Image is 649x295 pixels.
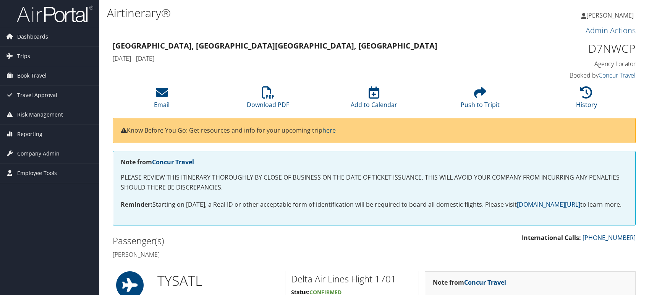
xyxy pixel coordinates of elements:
h4: Booked by [513,71,636,79]
h1: TYS ATL [157,271,280,290]
a: here [322,126,336,135]
img: airportal-logo.png [17,5,93,23]
a: Email [154,91,170,109]
span: Company Admin [17,144,60,163]
h2: Passenger(s) [113,234,369,247]
span: Risk Management [17,105,63,124]
p: Know Before You Go: Get resources and info for your upcoming trip [121,126,628,136]
h4: [DATE] - [DATE] [113,54,502,63]
a: [PERSON_NAME] [581,4,641,27]
a: Add to Calendar [351,91,397,109]
h2: Delta Air Lines Flight 1701 [291,272,413,285]
strong: Reminder: [121,200,152,209]
a: Push to Tripit [461,91,500,109]
h1: D7NWCP [513,41,636,57]
h1: Airtinerary® [107,5,463,21]
span: Reporting [17,125,42,144]
span: Book Travel [17,66,47,85]
strong: International Calls: [522,233,581,242]
span: [PERSON_NAME] [586,11,634,19]
a: Admin Actions [586,25,636,36]
span: Employee Tools [17,164,57,183]
span: Dashboards [17,27,48,46]
a: History [576,91,597,109]
strong: Note from [121,158,194,166]
strong: [GEOGRAPHIC_DATA], [GEOGRAPHIC_DATA] [GEOGRAPHIC_DATA], [GEOGRAPHIC_DATA] [113,41,437,51]
strong: Note from [433,278,506,287]
p: Starting on [DATE], a Real ID or other acceptable form of identification will be required to boar... [121,200,628,210]
a: Concur Travel [152,158,194,166]
span: Travel Approval [17,86,57,105]
h4: Agency Locator [513,60,636,68]
a: Download PDF [247,91,289,109]
a: [DOMAIN_NAME][URL] [517,200,580,209]
a: [PHONE_NUMBER] [583,233,636,242]
h4: [PERSON_NAME] [113,250,369,259]
span: Trips [17,47,30,66]
p: PLEASE REVIEW THIS ITINERARY THOROUGHLY BY CLOSE OF BUSINESS ON THE DATE OF TICKET ISSUANCE. THIS... [121,173,628,192]
a: Concur Travel [599,71,636,79]
a: Concur Travel [464,278,506,287]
